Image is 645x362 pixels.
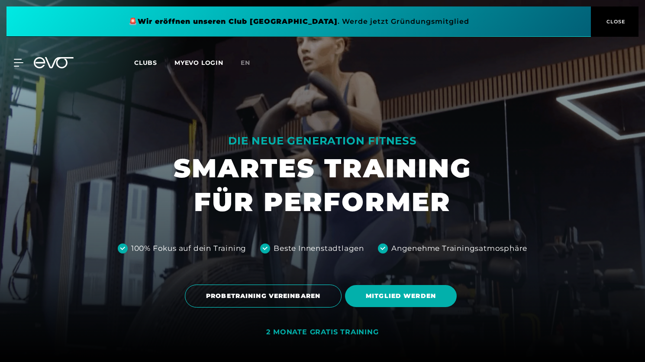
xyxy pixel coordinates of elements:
[241,58,261,68] a: en
[604,18,626,26] span: CLOSE
[174,134,471,148] div: DIE NEUE GENERATION FITNESS
[174,151,471,219] h1: SMARTES TRAINING FÜR PERFORMER
[174,59,223,67] a: MYEVO LOGIN
[345,279,460,314] a: MITGLIED WERDEN
[241,59,250,67] span: en
[366,292,436,301] span: MITGLIED WERDEN
[266,328,378,337] div: 2 MONATE GRATIS TRAINING
[391,243,527,254] div: Angenehme Trainingsatmosphäre
[274,243,364,254] div: Beste Innenstadtlagen
[134,58,174,67] a: Clubs
[131,243,246,254] div: 100% Fokus auf dein Training
[206,292,320,301] span: PROBETRAINING VEREINBAREN
[591,6,639,37] button: CLOSE
[185,278,345,314] a: PROBETRAINING VEREINBAREN
[134,59,157,67] span: Clubs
